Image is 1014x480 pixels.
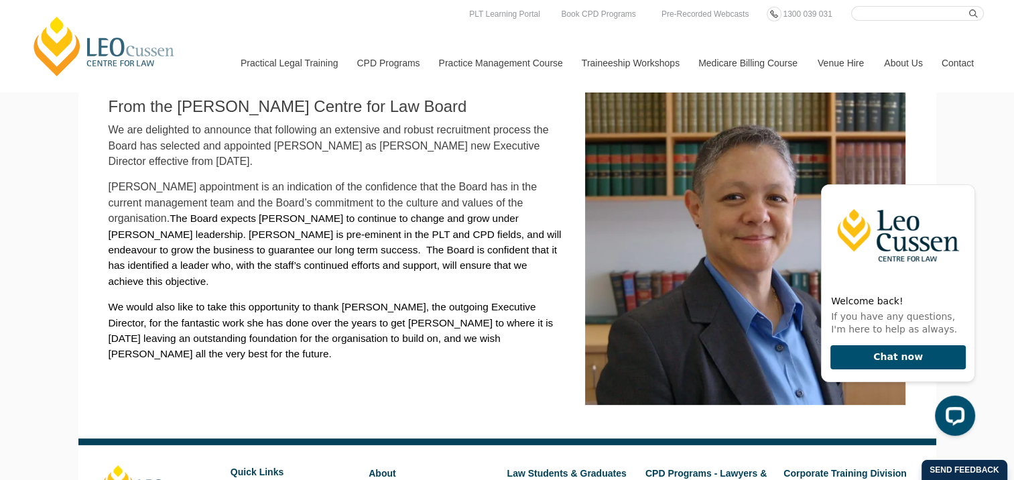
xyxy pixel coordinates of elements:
[231,467,359,477] h6: Quick Links
[30,15,178,78] a: [PERSON_NAME] Centre for Law
[932,34,984,92] a: Contact
[346,34,428,92] a: CPD Programs
[507,468,626,479] a: Law Students & Graduates
[810,160,980,446] iframe: LiveChat chat widget
[688,34,808,92] a: Medicare Billing Course
[109,98,566,115] h2: From the [PERSON_NAME] Centre for Law Board
[658,7,753,21] a: Pre-Recorded Webcasts
[558,7,639,21] a: Book CPD Programs
[779,7,835,21] a: 1300 039 031
[109,181,537,224] span: [PERSON_NAME] appointment is an indication of the confidence that the Board has in the current ma...
[466,7,544,21] a: PLT Learning Portal
[369,468,395,479] a: About
[109,124,549,167] span: We are delighted to announce that following an extensive and robust recruitment process the Board...
[808,34,874,92] a: Venue Hire
[109,301,554,359] span: We would also like to take this opportunity to thank [PERSON_NAME], the outgoing Executive Direct...
[231,34,347,92] a: Practical Legal Training
[783,9,832,19] span: 1300 039 031
[572,34,688,92] a: Traineeship Workshops
[109,213,562,287] span: The Board expects [PERSON_NAME] to continue to change and grow under [PERSON_NAME] leadership. [P...
[874,34,932,92] a: About Us
[783,468,907,479] a: Corporate Training Division
[429,34,572,92] a: Practice Management Course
